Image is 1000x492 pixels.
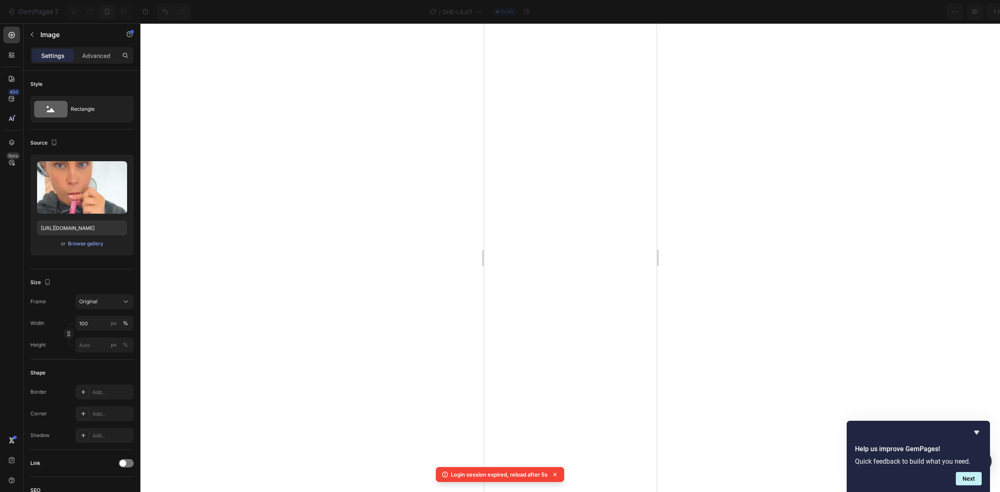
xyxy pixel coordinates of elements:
[92,432,132,440] div: Add...
[30,320,44,327] label: Width
[501,8,513,15] span: Draft
[82,51,110,60] p: Advanced
[810,7,864,16] span: 1 product assigned
[30,298,46,305] label: Frame
[111,320,117,327] div: px
[924,7,990,16] div: Upgrade to publish
[79,298,97,305] span: Original
[855,444,982,454] h2: Help us improve GemPages!
[30,369,45,377] div: Shape
[71,100,122,119] div: Rectangle
[855,427,982,485] div: Help us improve GemPages!
[30,341,46,349] label: Height
[120,340,130,350] button: px
[75,316,134,331] input: px%
[92,410,132,418] div: Add...
[40,30,111,40] p: Image
[30,137,59,149] div: Source
[30,80,42,88] div: Style
[972,427,982,437] button: Hide survey
[157,3,191,20] div: Undo/Redo
[92,389,132,396] div: Add...
[30,388,47,396] div: Border
[30,460,40,467] div: Link
[120,318,130,328] button: px
[67,240,104,248] button: Browse gallery
[484,23,657,492] iframe: Design area
[37,220,127,235] input: https://example.com/image.jpg
[61,239,66,249] span: or
[37,161,127,214] img: preview-image
[30,432,50,439] div: Shadow
[109,318,119,328] button: %
[123,341,128,349] div: %
[41,51,65,60] p: Settings
[55,7,58,17] p: 7
[8,89,20,95] div: 450
[111,341,117,349] div: px
[917,3,997,20] button: Upgrade to publish
[75,337,134,352] input: px%
[109,340,119,350] button: %
[68,240,103,247] div: Browse gallery
[803,3,883,20] button: 1 product assigned
[439,7,441,16] span: /
[855,457,982,465] p: Quick feedback to build what you need.
[6,152,20,159] div: Beta
[451,470,547,479] p: Login session expired, reload after 5s
[893,8,907,15] span: Save
[123,320,128,327] div: %
[75,294,134,309] button: Original
[886,3,914,20] button: Save
[30,410,47,417] div: Corner
[442,7,472,16] span: SHE-LAJIT
[30,277,52,288] div: Size
[956,472,982,485] button: Next question
[3,3,62,20] button: 7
